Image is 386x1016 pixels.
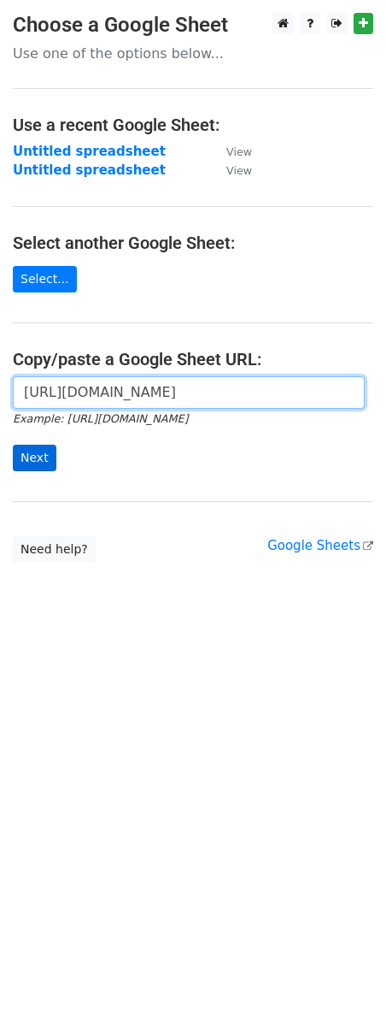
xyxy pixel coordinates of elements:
[267,538,373,553] a: Google Sheets
[13,162,166,178] a: Untitled spreadsheet
[13,144,166,159] a: Untitled spreadsheet
[13,44,373,62] p: Use one of the options below...
[13,412,188,425] small: Example: [URL][DOMAIN_NAME]
[13,536,96,563] a: Need help?
[13,233,373,253] h4: Select another Google Sheet:
[13,445,56,471] input: Next
[13,115,373,135] h4: Use a recent Google Sheet:
[13,266,77,292] a: Select...
[226,145,252,158] small: View
[13,349,373,369] h4: Copy/paste a Google Sheet URL:
[209,144,252,159] a: View
[209,162,252,178] a: View
[13,376,365,409] input: Paste your Google Sheet URL here
[13,13,373,38] h3: Choose a Google Sheet
[226,164,252,177] small: View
